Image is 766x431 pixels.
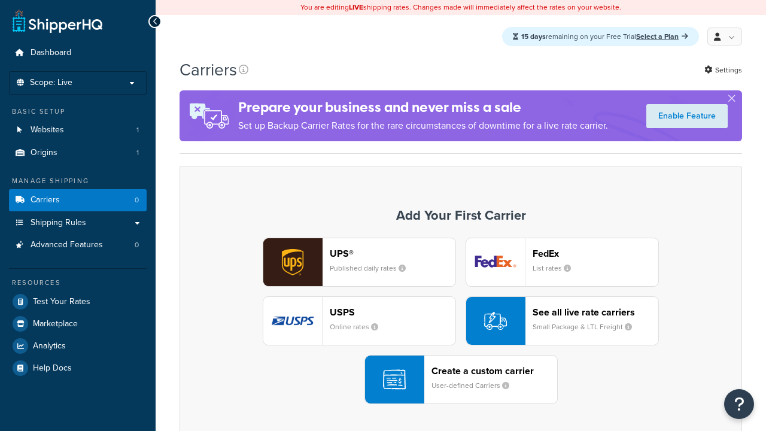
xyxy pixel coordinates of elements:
[192,208,729,223] h3: Add Your First Carrier
[330,306,455,318] header: USPS
[33,319,78,329] span: Marketplace
[330,321,388,332] small: Online rates
[263,297,322,345] img: usps logo
[724,389,754,419] button: Open Resource Center
[9,176,147,186] div: Manage Shipping
[263,238,322,286] img: ups logo
[533,263,580,274] small: List rates
[9,357,147,379] a: Help Docs
[533,248,658,259] header: FedEx
[9,278,147,288] div: Resources
[521,31,546,42] strong: 15 days
[349,2,363,13] b: LIVE
[330,248,455,259] header: UPS®
[9,335,147,357] a: Analytics
[31,148,57,158] span: Origins
[31,125,64,135] span: Websites
[9,107,147,117] div: Basic Setup
[533,306,658,318] header: See all live rate carriers
[9,119,147,141] a: Websites 1
[9,189,147,211] li: Carriers
[636,31,688,42] a: Select a Plan
[9,234,147,256] li: Advanced Features
[180,58,237,81] h1: Carriers
[9,142,147,164] li: Origins
[9,313,147,335] a: Marketplace
[180,90,238,141] img: ad-rules-rateshop-fe6ec290ccb7230408bd80ed9643f0289d75e0ffd9eb532fc0e269fcd187b520.png
[431,380,519,391] small: User-defined Carriers
[33,297,90,307] span: Test Your Rates
[30,78,72,88] span: Scope: Live
[466,296,659,345] button: See all live rate carriersSmall Package & LTL Freight
[136,148,139,158] span: 1
[9,42,147,64] a: Dashboard
[383,368,406,391] img: icon-carrier-custom-c93b8a24.svg
[33,341,66,351] span: Analytics
[330,263,415,274] small: Published daily rates
[9,142,147,164] a: Origins 1
[263,296,456,345] button: usps logoUSPSOnline rates
[466,238,659,287] button: fedEx logoFedExList rates
[533,321,642,332] small: Small Package & LTL Freight
[263,238,456,287] button: ups logoUPS®Published daily rates
[31,48,71,58] span: Dashboard
[9,119,147,141] li: Websites
[31,240,103,250] span: Advanced Features
[484,309,507,332] img: icon-carrier-liverate-becf4550.svg
[238,117,608,134] p: Set up Backup Carrier Rates for the rare circumstances of downtime for a live rate carrier.
[31,195,60,205] span: Carriers
[13,9,102,33] a: ShipperHQ Home
[135,195,139,205] span: 0
[9,234,147,256] a: Advanced Features 0
[135,240,139,250] span: 0
[9,212,147,234] a: Shipping Rules
[9,291,147,312] a: Test Your Rates
[31,218,86,228] span: Shipping Rules
[364,355,558,404] button: Create a custom carrierUser-defined Carriers
[238,98,608,117] h4: Prepare your business and never miss a sale
[9,189,147,211] a: Carriers 0
[33,363,72,374] span: Help Docs
[646,104,728,128] a: Enable Feature
[431,365,557,377] header: Create a custom carrier
[704,62,742,78] a: Settings
[502,27,699,46] div: remaining on your Free Trial
[466,238,525,286] img: fedEx logo
[136,125,139,135] span: 1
